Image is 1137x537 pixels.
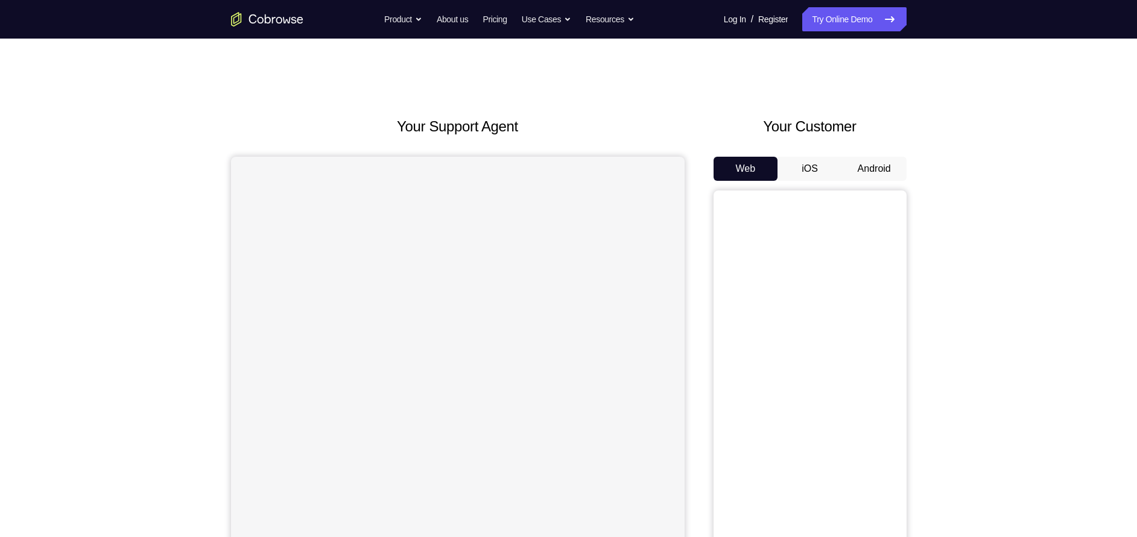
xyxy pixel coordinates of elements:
[758,7,788,31] a: Register
[522,7,571,31] button: Use Cases
[778,157,842,181] button: iOS
[483,7,507,31] a: Pricing
[714,116,907,137] h2: Your Customer
[842,157,907,181] button: Android
[586,7,635,31] button: Resources
[231,116,685,137] h2: Your Support Agent
[231,12,303,27] a: Go to the home page
[437,7,468,31] a: About us
[751,12,753,27] span: /
[384,7,422,31] button: Product
[714,157,778,181] button: Web
[724,7,746,31] a: Log In
[802,7,906,31] a: Try Online Demo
